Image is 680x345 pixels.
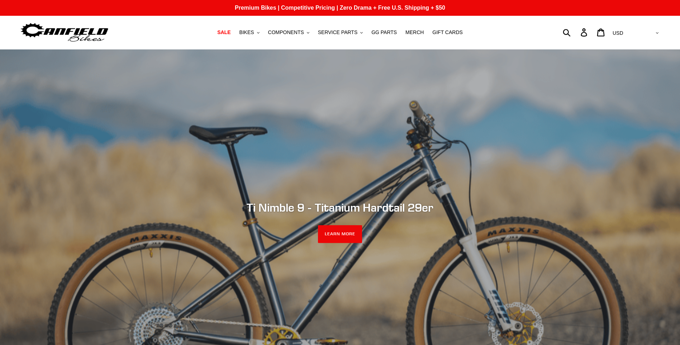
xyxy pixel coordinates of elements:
[145,200,536,214] h2: Ti Nimble 9 - Titanium Hardtail 29er
[402,28,427,37] a: MERCH
[20,21,109,44] img: Canfield Bikes
[268,29,304,36] span: COMPONENTS
[236,28,263,37] button: BIKES
[214,28,234,37] a: SALE
[567,24,585,40] input: Search
[314,28,366,37] button: SERVICE PARTS
[405,29,424,36] span: MERCH
[318,225,362,243] a: LEARN MORE
[429,28,466,37] a: GIFT CARDS
[239,29,254,36] span: BIKES
[318,29,357,36] span: SERVICE PARTS
[217,29,230,36] span: SALE
[432,29,463,36] span: GIFT CARDS
[368,28,400,37] a: GG PARTS
[265,28,313,37] button: COMPONENTS
[371,29,397,36] span: GG PARTS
